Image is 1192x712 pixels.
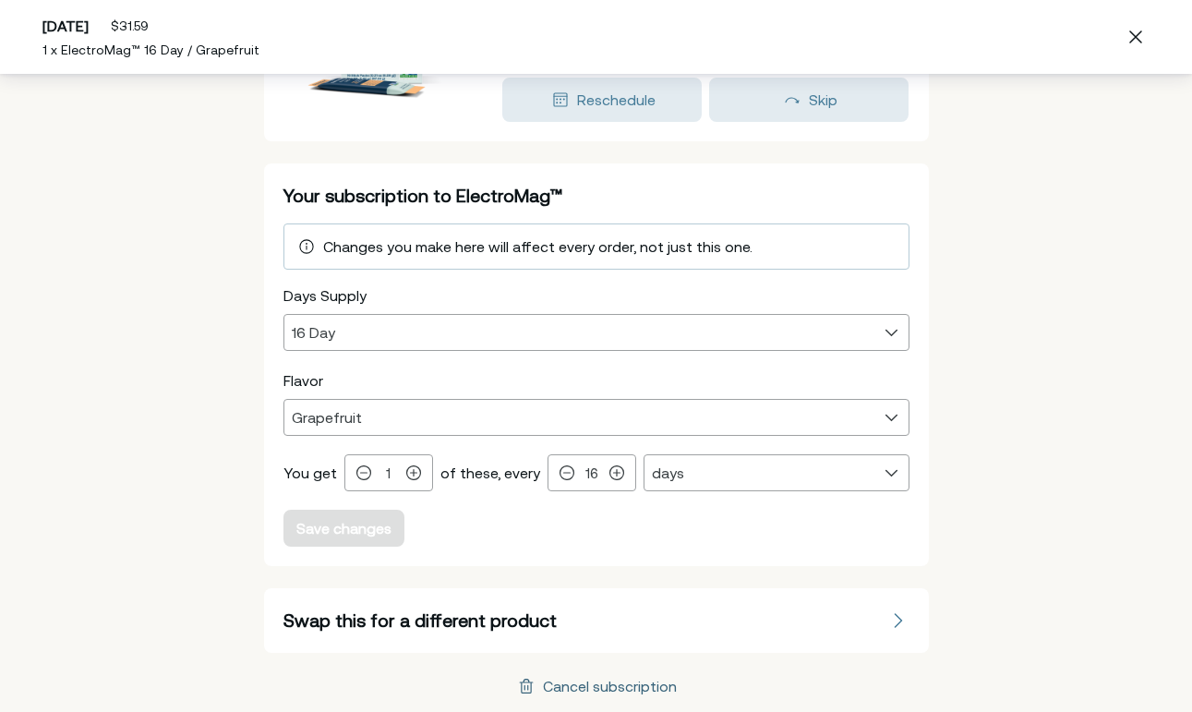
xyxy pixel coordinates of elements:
[323,238,753,255] span: Changes you make here will affect every order, not just this one.
[42,42,259,57] span: 1 x ElectroMag™ 16 Day / Grapefruit
[543,679,677,694] div: Cancel subscription
[1121,22,1150,52] span: Close
[375,465,403,481] input: 0
[515,675,677,697] span: Cancel subscription
[578,465,606,481] input: 0
[809,91,837,108] span: Skip
[283,465,337,481] span: You get
[283,372,323,389] span: Flavor
[577,91,656,108] span: Reschedule
[42,18,89,34] span: [DATE]
[502,78,702,122] button: Reschedule
[283,185,563,206] span: Your subscription to ElectroMag™
[283,287,367,304] span: Days Supply
[111,18,149,33] span: $31.59
[283,510,404,547] button: Save changes
[440,465,540,481] span: of these, every
[296,521,391,536] div: Save changes
[709,78,909,122] button: Skip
